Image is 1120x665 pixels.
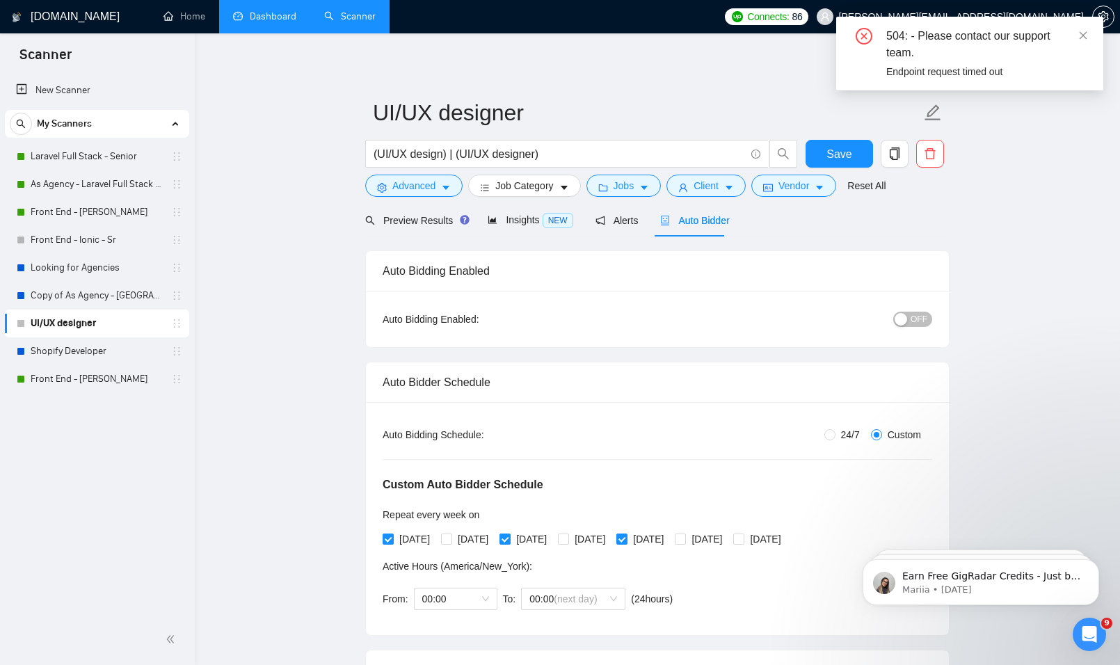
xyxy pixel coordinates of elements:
[5,77,189,104] li: New Scanner
[31,143,163,170] a: Laravel Full Stack - Senior
[1073,618,1106,651] iframe: Intercom live chat
[383,476,543,493] h5: Custom Auto Bidder Schedule
[171,346,182,357] span: holder
[856,28,872,45] span: close-circle
[842,530,1120,627] iframe: Intercom notifications message
[31,226,163,254] a: Front End - Ionic - Sr
[37,110,92,138] span: My Scanners
[744,531,786,547] span: [DATE]
[171,151,182,162] span: holder
[171,290,182,301] span: holder
[394,531,435,547] span: [DATE]
[1101,618,1112,629] span: 9
[882,427,927,442] span: Custom
[835,427,865,442] span: 24/7
[595,215,639,226] span: Alerts
[1078,31,1088,40] span: close
[166,632,179,646] span: double-left
[383,593,408,604] span: From:
[383,312,566,327] div: Auto Bidding Enabled:
[792,9,803,24] span: 86
[373,95,921,130] input: Scanner name...
[660,216,670,225] span: robot
[770,147,797,160] span: search
[763,182,773,193] span: idcard
[31,337,163,365] a: Shopify Developer
[488,215,497,225] span: area-chart
[724,182,734,193] span: caret-down
[660,215,729,226] span: Auto Bidder
[171,262,182,273] span: holder
[503,593,516,604] span: To:
[171,374,182,385] span: holder
[480,182,490,193] span: bars
[31,170,163,198] a: As Agency - Laravel Full Stack - Senior
[383,251,932,291] div: Auto Bidding Enabled
[392,178,435,193] span: Advanced
[554,593,597,604] span: (next day)
[383,561,532,572] span: Active Hours ( America/New_York ):
[12,6,22,29] img: logo
[881,140,909,168] button: copy
[233,10,296,22] a: dashboardDashboard
[452,531,494,547] span: [DATE]
[1092,6,1114,28] button: setting
[171,179,182,190] span: holder
[163,10,205,22] a: homeHome
[365,215,465,226] span: Preview Results
[383,427,566,442] div: Auto Bidding Schedule:
[747,9,789,24] span: Connects:
[751,175,836,197] button: idcardVendorcaret-down
[1093,11,1114,22] span: setting
[686,531,728,547] span: [DATE]
[778,178,809,193] span: Vendor
[631,593,673,604] span: ( 24 hours)
[529,588,617,609] span: 00:00
[806,140,873,168] button: Save
[171,207,182,218] span: holder
[16,77,178,104] a: New Scanner
[422,588,489,609] span: 00:00
[559,182,569,193] span: caret-down
[598,182,608,193] span: folder
[678,182,688,193] span: user
[10,119,31,129] span: search
[365,216,375,225] span: search
[31,254,163,282] a: Looking for Agencies
[586,175,662,197] button: folderJobscaret-down
[627,531,669,547] span: [DATE]
[881,147,908,160] span: copy
[31,198,163,226] a: Front End - [PERSON_NAME]
[171,234,182,246] span: holder
[614,178,634,193] span: Jobs
[31,310,163,337] a: UI/UX designer
[495,178,553,193] span: Job Category
[31,365,163,393] a: Front End - [PERSON_NAME]
[886,64,1087,79] div: Endpoint request timed out
[847,178,886,193] a: Reset All
[666,175,746,197] button: userClientcaret-down
[916,140,944,168] button: delete
[383,509,479,520] span: Repeat every week on
[694,178,719,193] span: Client
[8,45,83,74] span: Scanner
[441,182,451,193] span: caret-down
[569,531,611,547] span: [DATE]
[324,10,376,22] a: searchScanner
[488,214,573,225] span: Insights
[769,140,797,168] button: search
[377,182,387,193] span: setting
[826,145,851,163] span: Save
[911,312,927,327] span: OFF
[820,12,830,22] span: user
[171,318,182,329] span: holder
[374,145,745,163] input: Search Freelance Jobs...
[543,213,573,228] span: NEW
[924,104,942,122] span: edit
[383,362,932,402] div: Auto Bidder Schedule
[886,28,1087,61] div: 504: - Please contact our support team.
